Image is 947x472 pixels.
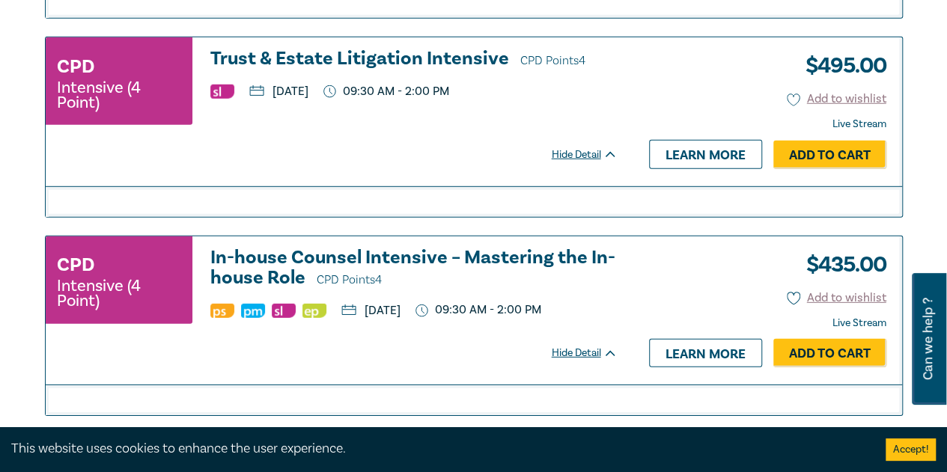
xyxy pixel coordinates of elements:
[795,248,886,282] h3: $ 435.00
[57,80,181,110] small: Intensive (4 Point)
[210,85,234,99] img: Substantive Law
[241,304,265,318] img: Practice Management & Business Skills
[552,346,634,361] div: Hide Detail
[11,439,863,459] div: This website uses cookies to enhance the user experience.
[341,304,401,316] p: [DATE]
[57,251,94,278] h3: CPD
[57,53,94,80] h3: CPD
[415,303,541,317] p: 09:30 AM - 2:00 PM
[210,248,618,290] h3: In-house Counsel Intensive – Mastering the In-house Role
[921,282,935,396] span: Can we help ?
[317,272,382,287] span: CPD Points 4
[210,248,618,290] a: In-house Counsel Intensive – Mastering the In-house Role CPD Points4
[794,49,886,83] h3: $ 495.00
[787,91,886,108] button: Add to wishlist
[552,147,634,162] div: Hide Detail
[249,85,308,97] p: [DATE]
[832,117,886,131] strong: Live Stream
[520,53,585,68] span: CPD Points 4
[832,316,886,330] strong: Live Stream
[302,304,326,318] img: Ethics & Professional Responsibility
[210,49,618,71] a: Trust & Estate Litigation Intensive CPD Points4
[210,304,234,318] img: Professional Skills
[272,304,296,318] img: Substantive Law
[886,438,936,461] button: Accept cookies
[57,278,181,308] small: Intensive (4 Point)
[773,339,886,367] a: Add to Cart
[773,141,886,169] a: Add to Cart
[787,289,886,307] button: Add to wishlist
[649,140,762,168] a: Learn more
[649,339,762,367] a: Learn more
[210,49,618,71] h3: Trust & Estate Litigation Intensive
[323,85,449,99] p: 09:30 AM - 2:00 PM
